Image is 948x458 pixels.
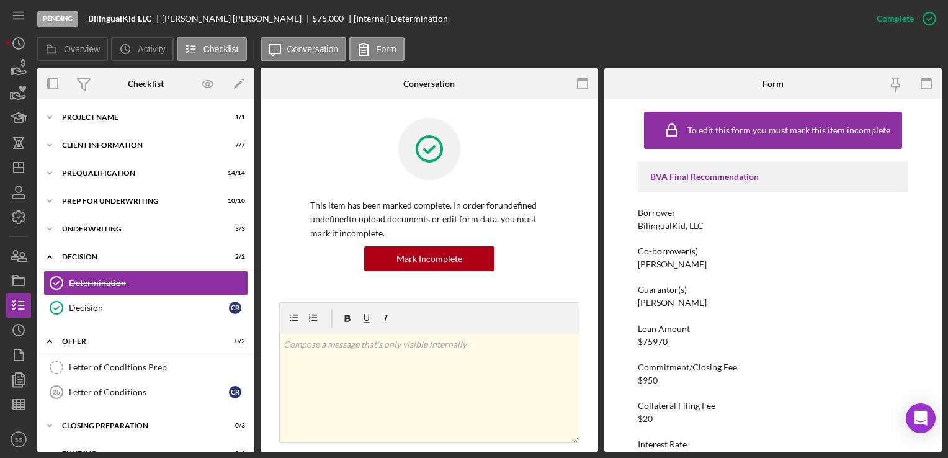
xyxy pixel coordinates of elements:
[62,169,214,177] div: Prequalification
[64,44,100,54] label: Overview
[638,375,658,385] div: $950
[864,6,942,31] button: Complete
[403,79,455,89] div: Conversation
[223,225,245,233] div: 3 / 3
[62,141,214,149] div: Client Information
[638,221,704,231] div: BilingualKid, LLC
[69,303,229,313] div: Decision
[354,14,448,24] div: [Internal] Determination
[15,436,23,443] text: SS
[364,246,494,271] button: Mark Incomplete
[203,44,239,54] label: Checklist
[88,14,151,24] b: BilingualKid LLC
[638,324,908,334] div: Loan Amount
[261,37,347,61] button: Conversation
[638,414,653,424] div: $20
[349,37,405,61] button: Form
[43,271,248,295] a: Determination
[638,208,908,218] div: Borrower
[62,422,214,429] div: Closing Preparation
[69,387,229,397] div: Letter of Conditions
[62,197,214,205] div: Prep for Underwriting
[638,439,908,449] div: Interest Rate
[229,386,241,398] div: C R
[62,450,214,457] div: Funding
[69,278,248,288] div: Determination
[312,13,344,24] span: $75,000
[638,362,908,372] div: Commitment/Closing Fee
[37,11,78,27] div: Pending
[650,172,895,182] div: BVA Final Recommendation
[376,44,396,54] label: Form
[62,253,214,261] div: Decision
[638,401,908,411] div: Collateral Filing Fee
[223,197,245,205] div: 10 / 10
[762,79,784,89] div: Form
[223,450,245,457] div: 0 / 1
[53,388,60,396] tspan: 25
[128,79,164,89] div: Checklist
[138,44,165,54] label: Activity
[43,295,248,320] a: DecisionCR
[687,125,890,135] div: To edit this form you must mark this item incomplete
[62,225,214,233] div: Underwriting
[223,114,245,121] div: 1 / 1
[177,37,247,61] button: Checklist
[162,14,312,24] div: [PERSON_NAME] [PERSON_NAME]
[638,259,707,269] div: [PERSON_NAME]
[43,380,248,405] a: 25Letter of ConditionsCR
[62,114,214,121] div: Project Name
[310,199,548,240] p: This item has been marked complete. In order for undefined undefined to upload documents or edit ...
[37,37,108,61] button: Overview
[638,246,908,256] div: Co-borrower(s)
[229,302,241,314] div: C R
[877,6,914,31] div: Complete
[223,422,245,429] div: 0 / 3
[223,169,245,177] div: 14 / 14
[223,141,245,149] div: 7 / 7
[638,298,707,308] div: [PERSON_NAME]
[62,338,214,345] div: Offer
[638,337,668,347] div: $75970
[6,427,31,452] button: SS
[906,403,936,433] div: Open Intercom Messenger
[223,253,245,261] div: 2 / 2
[111,37,173,61] button: Activity
[69,362,248,372] div: Letter of Conditions Prep
[223,338,245,345] div: 0 / 2
[396,246,462,271] div: Mark Incomplete
[287,44,339,54] label: Conversation
[638,285,908,295] div: Guarantor(s)
[43,355,248,380] a: Letter of Conditions Prep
